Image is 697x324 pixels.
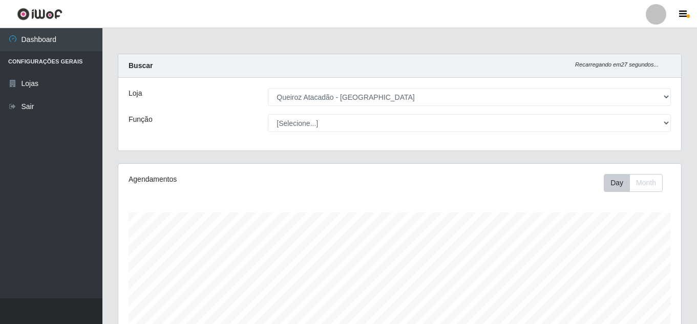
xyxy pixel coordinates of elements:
[629,174,663,192] button: Month
[604,174,663,192] div: First group
[129,61,153,70] strong: Buscar
[575,61,659,68] i: Recarregando em 27 segundos...
[17,8,62,20] img: CoreUI Logo
[129,114,153,125] label: Função
[129,88,142,99] label: Loja
[604,174,630,192] button: Day
[604,174,671,192] div: Toolbar with button groups
[129,174,346,185] div: Agendamentos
